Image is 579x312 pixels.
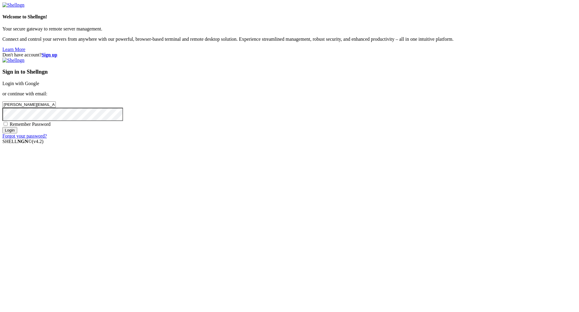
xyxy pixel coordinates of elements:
[2,58,24,63] img: Shellngn
[32,139,44,144] span: 4.2.0
[42,52,57,57] a: Sign up
[17,139,28,144] b: NGN
[10,122,51,127] span: Remember Password
[2,26,577,32] p: Your secure gateway to remote server management.
[2,91,577,97] p: or continue with email:
[2,2,24,8] img: Shellngn
[2,68,577,75] h3: Sign in to Shellngn
[2,139,43,144] span: SHELL ©
[2,37,577,42] p: Connect and control your servers from anywhere with our powerful, browser-based terminal and remo...
[2,81,39,86] a: Login with Google
[2,52,577,58] div: Don't have account?
[2,14,577,20] h4: Welcome to Shellngn!
[2,133,47,138] a: Forgot your password?
[4,122,8,126] input: Remember Password
[2,47,25,52] a: Learn More
[2,127,17,133] input: Login
[2,101,56,108] input: Email address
